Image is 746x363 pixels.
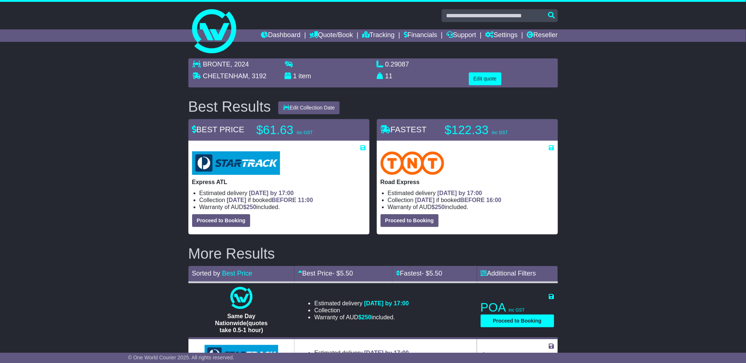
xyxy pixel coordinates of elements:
[460,197,485,203] span: BEFORE
[314,307,409,314] li: Collection
[248,72,266,80] span: , 3192
[297,130,313,135] span: inc GST
[509,308,525,313] span: inc GST
[230,287,252,309] img: One World Courier: Same Day Nationwide(quotes take 0.5-1 hour)
[231,61,249,68] span: , 2024
[227,197,246,203] span: [DATE]
[487,197,502,203] span: 16:00
[485,29,518,42] a: Settings
[215,313,268,333] span: Same Day Nationwide(quotes take 0.5-1 hour)
[293,72,297,80] span: 1
[385,61,409,68] span: 0.29087
[388,204,554,211] li: Warranty of AUD included.
[415,197,501,203] span: if booked
[222,270,252,277] a: Best Price
[469,72,502,85] button: Edit quote
[404,29,437,42] a: Financials
[388,190,554,197] li: Estimated delivery
[385,72,393,80] span: 11
[314,300,409,307] li: Estimated delivery
[298,197,313,203] span: 11:00
[388,197,554,204] li: Collection
[299,72,311,80] span: item
[364,350,409,356] span: [DATE] by 17:00
[185,98,275,115] div: Best Results
[192,151,280,175] img: StarTrack: Express ATL
[381,214,439,227] button: Proceed to Booking
[192,214,250,227] button: Proceed to Booking
[247,204,257,210] span: 250
[203,72,248,80] span: CHELTENHAM
[362,29,395,42] a: Tracking
[415,197,435,203] span: [DATE]
[332,270,353,277] span: - $
[364,300,409,306] span: [DATE] by 17:00
[243,204,257,210] span: $
[249,190,294,196] span: [DATE] by 17:00
[381,151,445,175] img: TNT Domestic: Road Express
[199,204,366,211] li: Warranty of AUD included.
[435,204,445,210] span: 250
[438,190,482,196] span: [DATE] by 17:00
[429,270,442,277] span: 5.50
[381,125,427,134] span: FASTEST
[192,179,366,186] p: Express ATL
[188,245,558,262] h2: More Results
[432,204,445,210] span: $
[128,355,234,360] span: © One World Courier 2025. All rights reserved.
[340,270,353,277] span: 5.50
[445,123,537,137] p: $122.33
[481,270,536,277] a: Additional Filters
[358,314,372,320] span: $
[227,197,313,203] span: if booked
[298,270,353,277] a: Best Price- $5.50
[257,123,349,137] p: $61.63
[261,29,301,42] a: Dashboard
[422,270,442,277] span: - $
[272,197,297,203] span: BEFORE
[396,270,442,277] a: Fastest- $5.50
[192,270,220,277] span: Sorted by
[310,29,353,42] a: Quote/Book
[362,314,372,320] span: 250
[199,190,366,197] li: Estimated delivery
[481,300,554,315] p: POA
[314,349,428,356] li: Estimated delivery
[199,197,366,204] li: Collection
[314,314,409,321] li: Warranty of AUD included.
[527,29,558,42] a: Reseller
[192,125,244,134] span: BEST PRICE
[278,101,340,114] button: Edit Collection Date
[203,61,231,68] span: BRONTE
[492,130,508,135] span: inc GST
[481,315,554,327] button: Proceed to Booking
[381,179,554,186] p: Road Express
[446,29,476,42] a: Support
